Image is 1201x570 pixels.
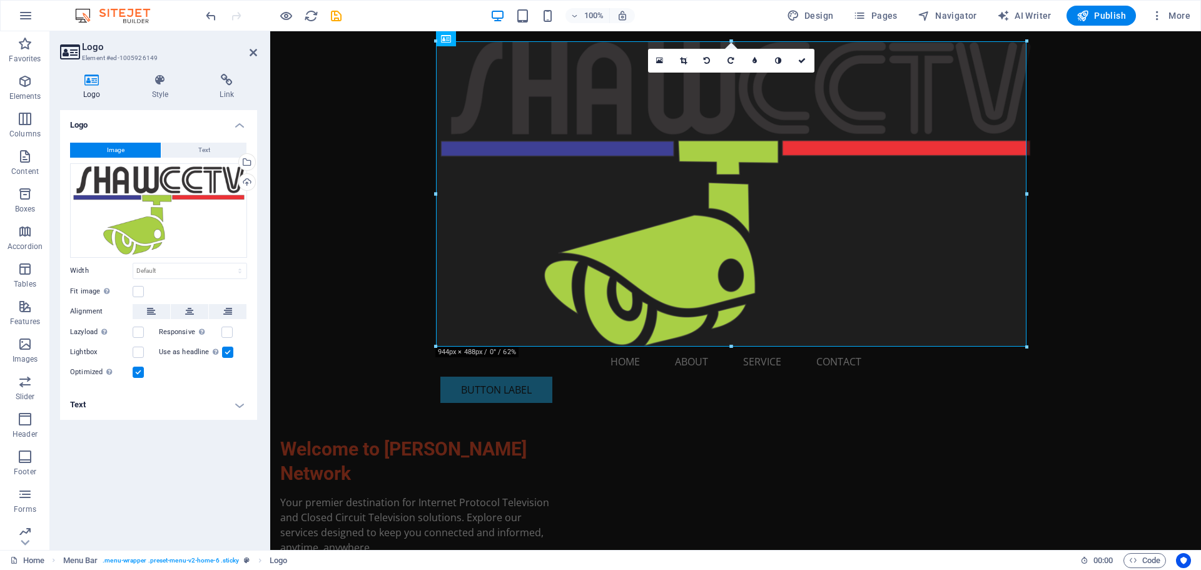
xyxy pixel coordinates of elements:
p: Content [11,166,39,176]
a: Blur [743,49,767,73]
a: Greyscale [767,49,791,73]
button: More [1146,6,1195,26]
span: Design [787,9,834,22]
span: Click to select. Double-click to edit [63,553,98,568]
label: Optimized [70,365,133,380]
h4: Link [196,74,257,100]
button: save [328,8,343,23]
span: Pages [853,9,897,22]
h2: Logo [82,41,257,53]
i: Undo: Change image (Ctrl+Z) [204,9,218,23]
button: Usercentrics [1176,553,1191,568]
p: Favorites [9,54,41,64]
label: Use as headline [159,345,222,360]
label: Fit image [70,284,133,299]
span: 00 00 [1093,553,1113,568]
button: Navigator [913,6,982,26]
span: More [1151,9,1190,22]
button: Pages [848,6,902,26]
span: Code [1129,553,1160,568]
label: Responsive [159,325,221,340]
p: Slider [16,392,35,402]
h4: Logo [60,110,257,133]
h6: 100% [584,8,604,23]
p: Footer [14,467,36,477]
p: Boxes [15,204,36,214]
button: 100% [565,8,610,23]
button: Code [1123,553,1166,568]
a: Click to cancel selection. Double-click to open Pages [10,553,44,568]
span: Publish [1077,9,1126,22]
nav: breadcrumb [63,553,287,568]
p: Header [13,429,38,439]
p: Forms [14,504,36,514]
p: Elements [9,91,41,101]
a: Crop mode [672,49,696,73]
i: Save (Ctrl+S) [329,9,343,23]
a: Rotate right 90° [719,49,743,73]
span: Image [107,143,124,158]
h6: Session time [1080,553,1113,568]
p: Tables [14,279,36,289]
button: AI Writer [992,6,1057,26]
button: undo [203,8,218,23]
label: Lazyload [70,325,133,340]
button: Text [161,143,246,158]
button: Publish [1067,6,1136,26]
p: Features [10,317,40,327]
span: . menu-wrapper .preset-menu-v2-home-6 .sticky [103,553,239,568]
p: Columns [9,129,41,139]
h4: Style [129,74,197,100]
img: Editor Logo [72,8,166,23]
label: Lightbox [70,345,133,360]
button: reload [303,8,318,23]
span: Click to select. Double-click to edit [270,553,287,568]
div: SHAW20CCTV20Logo-ts1666261739-tc9wMfuryoiKx7pc_ZnaAg.png [70,163,247,258]
p: Images [13,354,38,364]
a: Select files from the file manager, stock photos, or upload file(s) [648,49,672,73]
a: Confirm ( Ctrl ⏎ ) [791,49,814,73]
button: Image [70,143,161,158]
span: AI Writer [997,9,1052,22]
button: Design [782,6,839,26]
h3: Element #ed-1005926149 [82,53,232,64]
i: This element is a customizable preset [244,557,250,564]
h4: Text [60,390,257,420]
span: Text [198,143,210,158]
label: Width [70,267,133,274]
i: Reload page [304,9,318,23]
label: Alignment [70,304,133,319]
p: Accordion [8,242,43,252]
span: : [1102,556,1104,565]
a: Rotate left 90° [696,49,719,73]
h4: Logo [60,74,129,100]
span: Navigator [918,9,977,22]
